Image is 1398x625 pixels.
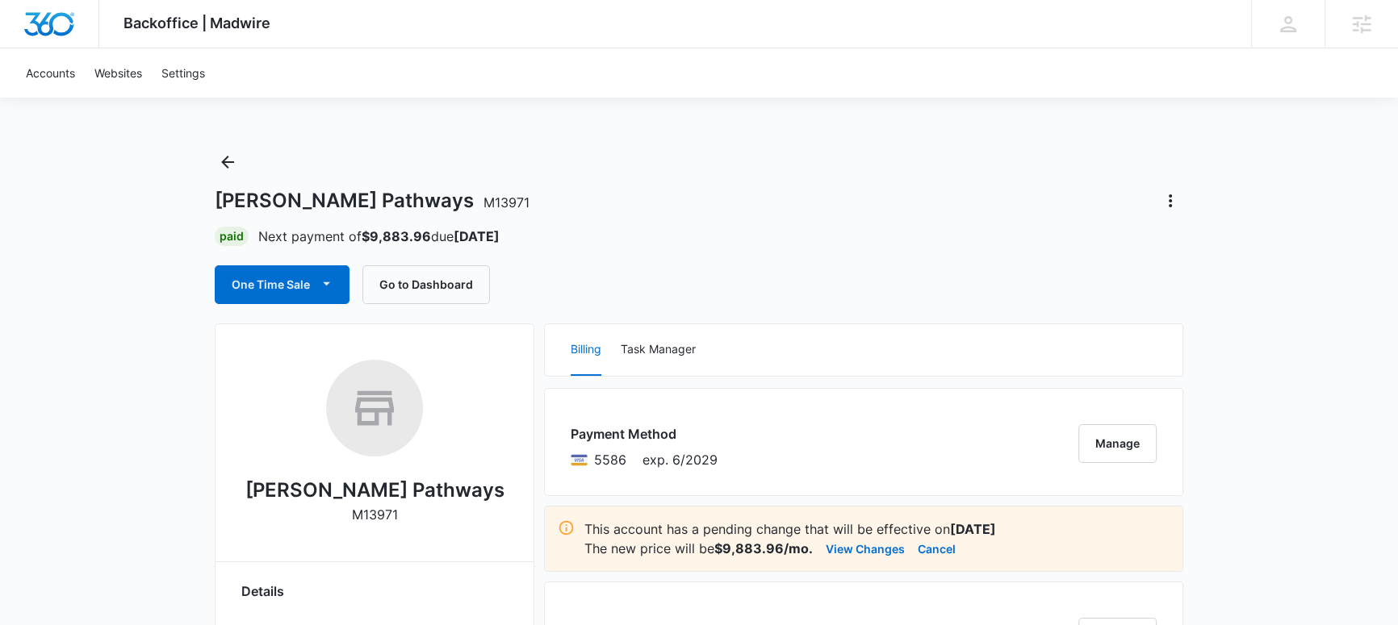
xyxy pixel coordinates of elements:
[362,228,431,244] strong: $9,883.96
[215,149,241,175] button: Back
[594,450,626,469] span: Visa ending with
[571,324,601,376] button: Billing
[245,476,504,505] h2: [PERSON_NAME] Pathways
[1157,188,1183,214] button: Actions
[16,48,85,98] a: Accounts
[241,581,284,601] span: Details
[918,539,956,558] button: Cancel
[215,265,349,304] button: One Time Sale
[571,424,718,444] h3: Payment Method
[352,505,398,524] p: M13971
[152,48,215,98] a: Settings
[258,227,500,246] p: Next payment of due
[215,227,249,246] div: Paid
[714,540,813,556] strong: $9,883.96/mo.
[642,450,718,469] span: exp. 6/2029
[584,519,1170,539] p: This account has a pending change that will be effective on
[123,15,270,31] span: Backoffice | Madwire
[621,324,696,376] button: Task Manager
[584,539,813,558] p: The new price will be
[454,228,500,244] strong: [DATE]
[1078,424,1157,463] button: Manage
[950,521,996,537] strong: [DATE]
[826,539,905,558] button: View Changes
[362,265,490,304] button: Go to Dashboard
[85,48,152,98] a: Websites
[483,194,529,210] span: M13971
[215,189,529,213] h1: [PERSON_NAME] Pathways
